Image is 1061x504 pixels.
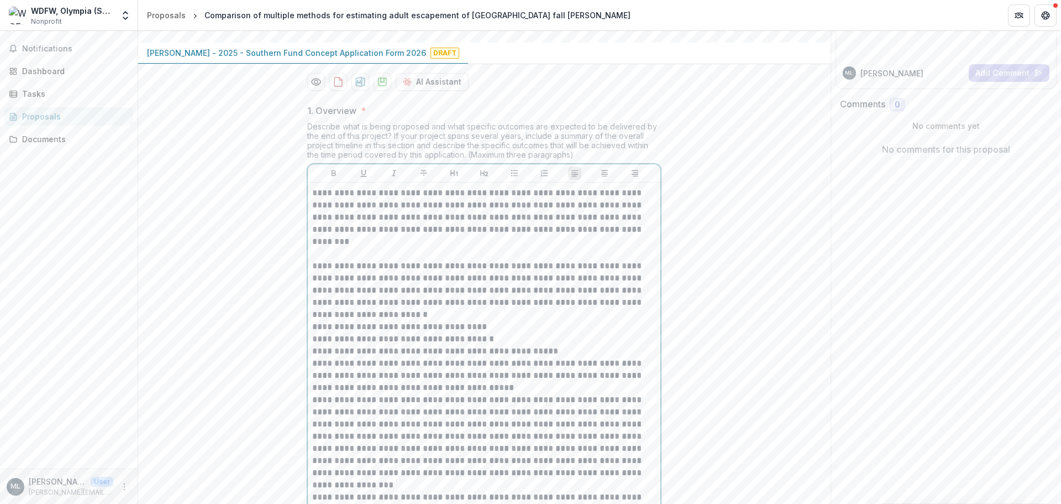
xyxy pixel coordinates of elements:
button: Bullet List [508,167,521,180]
button: Bold [327,167,340,180]
button: Ordered List [538,167,551,180]
button: Align Right [628,167,642,180]
p: 1. Overview [307,104,356,117]
p: [PERSON_NAME][EMAIL_ADDRESS][PERSON_NAME][DOMAIN_NAME] [29,487,113,497]
a: Proposals [4,107,133,126]
button: Open entity switcher [118,4,133,27]
button: Heading 1 [448,167,461,180]
div: Proposals [147,9,186,21]
button: Align Center [598,167,611,180]
button: Add Comment [969,64,1049,82]
p: User [91,477,113,487]
span: Draft [430,48,459,59]
button: AI Assistant [396,73,469,91]
button: Strike [417,167,430,180]
a: Dashboard [4,62,133,80]
div: Comparison of multiple methods for estimating adult escapement of [GEOGRAPHIC_DATA] fall [PERSON_... [204,9,631,21]
a: Proposals [143,7,190,23]
div: Marisa Litz [845,70,853,76]
button: Partners [1008,4,1030,27]
div: Describe what is being proposed and what specific outcomes are expected to be delivered by the en... [307,122,661,164]
button: download-proposal [329,73,347,91]
div: Documents [22,133,124,145]
div: Proposals [22,111,124,122]
span: 0 [895,100,900,110]
h2: Comments [840,99,885,110]
div: WDFW, Olympia (Science Division) [31,5,113,17]
p: [PERSON_NAME] [860,67,923,79]
div: Dashboard [22,65,124,77]
img: WDFW, Olympia (Science Division) [9,7,27,24]
button: download-proposal [374,73,391,91]
button: Get Help [1034,4,1057,27]
div: Marisa Litz [10,483,20,490]
button: Underline [357,167,370,180]
button: Heading 2 [477,167,491,180]
button: More [118,480,131,493]
a: Documents [4,130,133,148]
p: [PERSON_NAME] - 2025 - Southern Fund Concept Application Form 2026 [147,47,426,59]
button: Italicize [387,167,401,180]
span: Nonprofit [31,17,62,27]
button: Notifications [4,40,133,58]
nav: breadcrumb [143,7,635,23]
button: download-proposal [351,73,369,91]
button: Align Left [568,167,581,180]
p: [PERSON_NAME] [29,476,86,487]
p: No comments for this proposal [882,143,1010,156]
div: Tasks [22,88,124,100]
button: Preview 79ea15b1-556f-4d99-adfb-d0f1c7c7513a-0.pdf [307,73,325,91]
a: Tasks [4,85,133,103]
span: Notifications [22,44,129,54]
p: No comments yet [840,120,1053,132]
